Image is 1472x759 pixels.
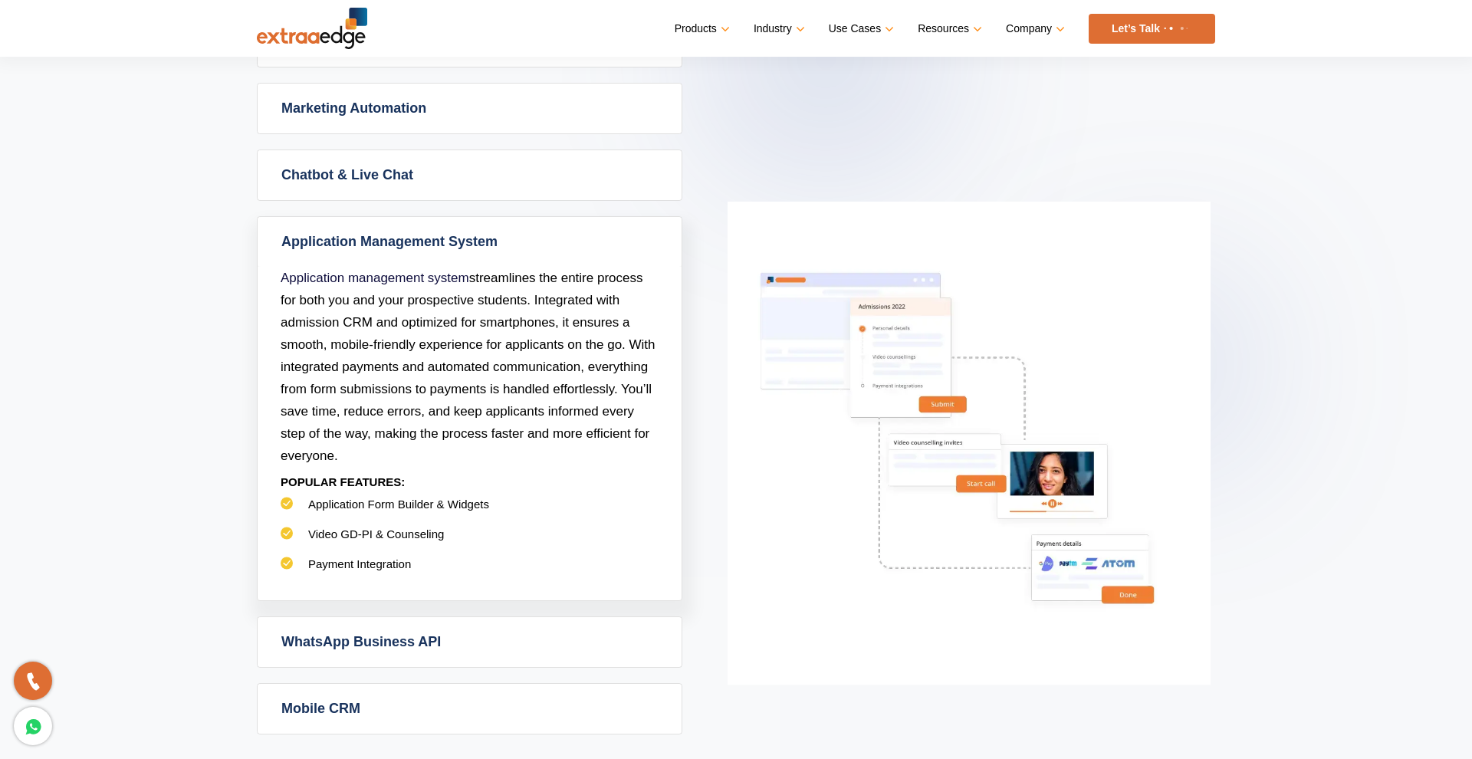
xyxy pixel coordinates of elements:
[258,150,682,200] a: Chatbot & Live Chat
[1006,18,1062,40] a: Company
[281,271,469,285] a: Application management system
[918,18,979,40] a: Resources
[258,617,682,667] a: WhatsApp Business API
[258,684,682,734] a: Mobile CRM
[281,557,659,586] li: Payment Integration
[829,18,891,40] a: Use Cases
[1089,14,1215,44] a: Let’s Talk
[281,527,659,557] li: Video GD-PI & Counseling
[281,271,655,463] span: streamlines the entire process for both you and your prospective students. Integrated with admiss...
[258,84,682,133] a: Marketing Automation
[754,18,802,40] a: Industry
[675,18,727,40] a: Products
[281,497,659,527] li: Application Form Builder & Widgets
[258,217,682,267] a: Application Management System
[281,467,659,497] p: POPULAR FEATURES:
